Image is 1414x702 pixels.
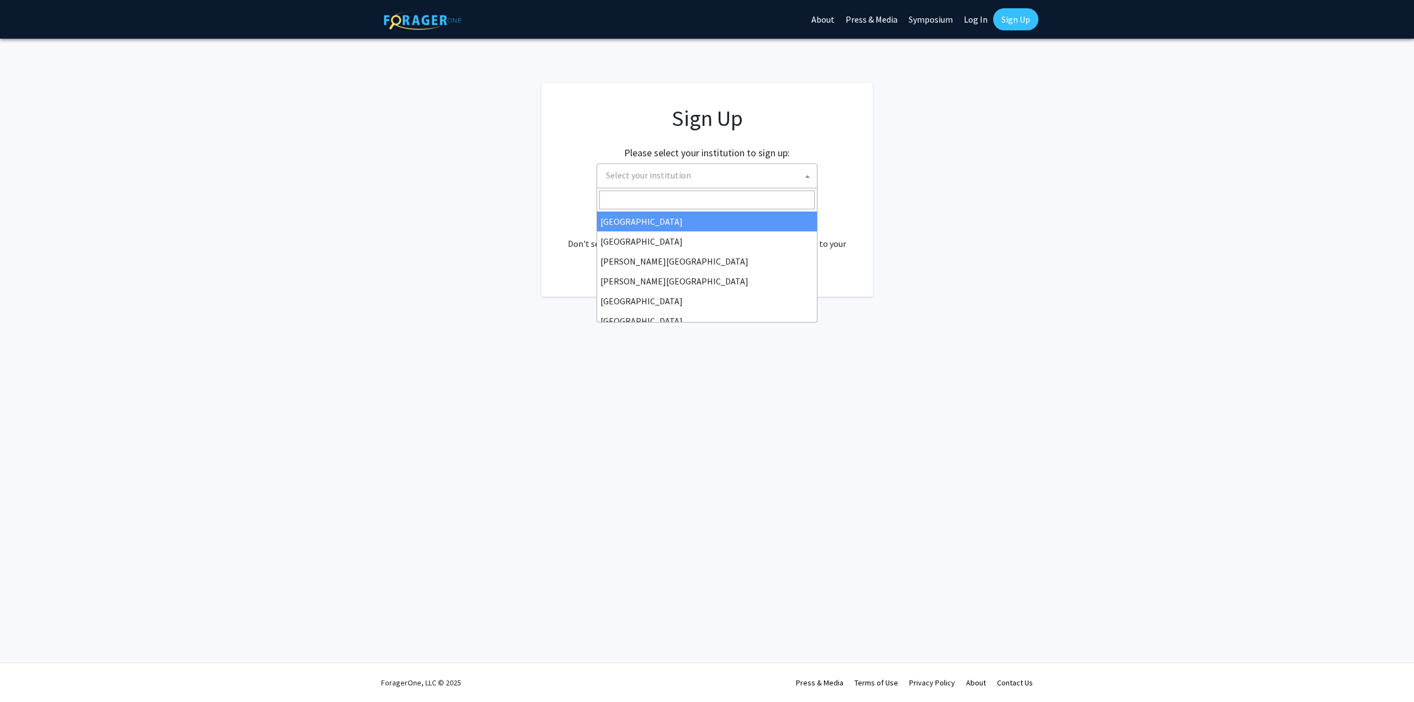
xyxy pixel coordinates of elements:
[384,10,461,30] img: ForagerOne Logo
[597,311,817,331] li: [GEOGRAPHIC_DATA]
[854,678,898,688] a: Terms of Use
[597,291,817,311] li: [GEOGRAPHIC_DATA]
[993,8,1038,30] a: Sign Up
[381,663,461,702] div: ForagerOne, LLC © 2025
[597,231,817,251] li: [GEOGRAPHIC_DATA]
[602,164,817,187] span: Select your institution
[563,105,851,131] h1: Sign Up
[563,210,851,263] div: Already have an account? . Don't see your institution? about bringing ForagerOne to your institut...
[624,147,790,159] h2: Please select your institution to sign up:
[597,163,817,188] span: Select your institution
[599,191,815,209] input: Search
[909,678,955,688] a: Privacy Policy
[597,271,817,291] li: [PERSON_NAME][GEOGRAPHIC_DATA]
[606,170,691,181] span: Select your institution
[597,212,817,231] li: [GEOGRAPHIC_DATA]
[796,678,843,688] a: Press & Media
[997,678,1033,688] a: Contact Us
[966,678,986,688] a: About
[597,251,817,271] li: [PERSON_NAME][GEOGRAPHIC_DATA]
